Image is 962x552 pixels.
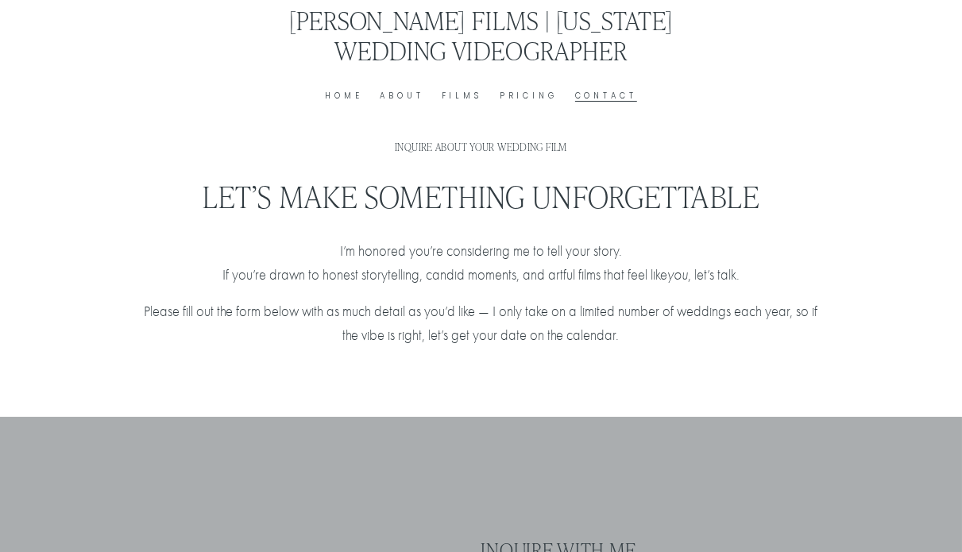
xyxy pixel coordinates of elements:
h2: Let’s Make Something Unforgettable [143,179,819,213]
em: you [667,266,688,284]
a: Films [442,89,482,103]
h1: Inquire About Your Wedding Film [143,141,819,152]
a: Pricing [500,89,558,103]
a: Home [325,89,362,103]
a: [PERSON_NAME] Films | [US_STATE] Wedding Videographer [289,3,673,67]
a: Contact [575,89,637,103]
p: I’m honored you’re considering me to tell your story. If you’re drawn to honest storytelling, can... [143,240,819,287]
a: About [381,89,424,103]
p: Please fill out the form below with as much detail as you’d like — I only take on a limited numbe... [143,300,819,347]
